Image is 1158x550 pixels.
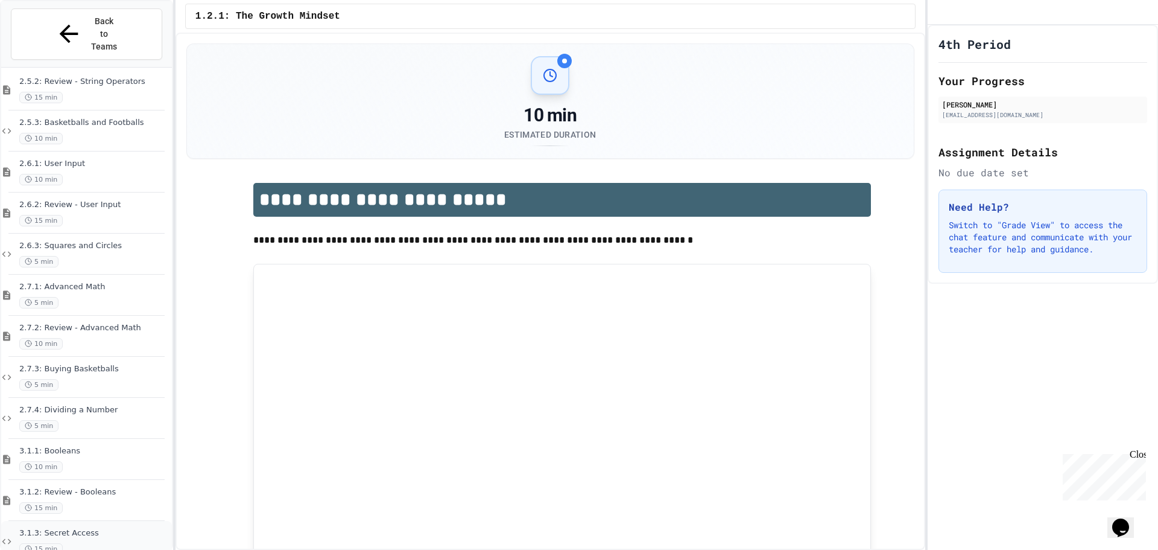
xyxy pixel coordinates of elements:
[938,36,1011,53] h1: 4th Period
[19,528,169,539] span: 3.1.3: Secret Access
[949,200,1137,214] h3: Need Help?
[19,92,63,103] span: 15 min
[504,129,596,141] div: Estimated Duration
[19,323,169,333] span: 2.7.2: Review - Advanced Math
[19,215,63,226] span: 15 min
[19,405,169,415] span: 2.7.4: Dividing a Number
[19,118,169,128] span: 2.5.3: Basketballs and Footballs
[1107,502,1146,538] iframe: chat widget
[19,420,59,432] span: 5 min
[938,72,1147,89] h2: Your Progress
[19,256,59,267] span: 5 min
[19,461,63,473] span: 10 min
[19,338,63,350] span: 10 min
[19,502,63,514] span: 15 min
[938,144,1147,161] h2: Assignment Details
[5,5,83,77] div: Chat with us now!Close
[195,9,340,24] span: 1.2.1: The Growth Mindset
[19,297,59,309] span: 5 min
[19,200,169,210] span: 2.6.2: Review - User Input
[90,15,118,53] span: Back to Teams
[19,159,169,169] span: 2.6.1: User Input
[949,219,1137,255] p: Switch to "Grade View" to access the chat feature and communicate with your teacher for help and ...
[938,165,1147,180] div: No due date set
[942,110,1144,120] div: [EMAIL_ADDRESS][DOMAIN_NAME]
[19,77,169,87] span: 2.5.2: Review - String Operators
[19,174,63,185] span: 10 min
[19,241,169,251] span: 2.6.3: Squares and Circles
[19,364,169,374] span: 2.7.3: Buying Basketballs
[19,487,169,497] span: 3.1.2: Review - Booleans
[504,104,596,126] div: 10 min
[19,379,59,391] span: 5 min
[19,282,169,292] span: 2.7.1: Advanced Math
[942,99,1144,110] div: [PERSON_NAME]
[1058,449,1146,500] iframe: chat widget
[11,8,162,60] button: Back to Teams
[19,133,63,144] span: 10 min
[19,446,169,456] span: 3.1.1: Booleans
